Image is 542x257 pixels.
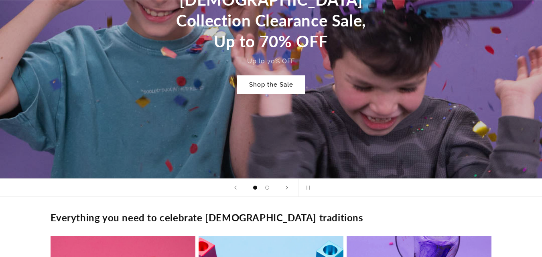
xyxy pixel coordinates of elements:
button: Previous slide [227,179,244,196]
button: Load slide 2 of 2 [261,182,273,194]
button: Load slide 1 of 2 [249,182,261,194]
button: Pause slideshow [298,179,316,196]
a: Shop the Sale [237,75,305,94]
span: Up to 70% OFF [247,57,295,65]
button: Next slide [278,179,296,196]
h2: Everything you need to celebrate [DEMOGRAPHIC_DATA] traditions [51,211,363,224]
